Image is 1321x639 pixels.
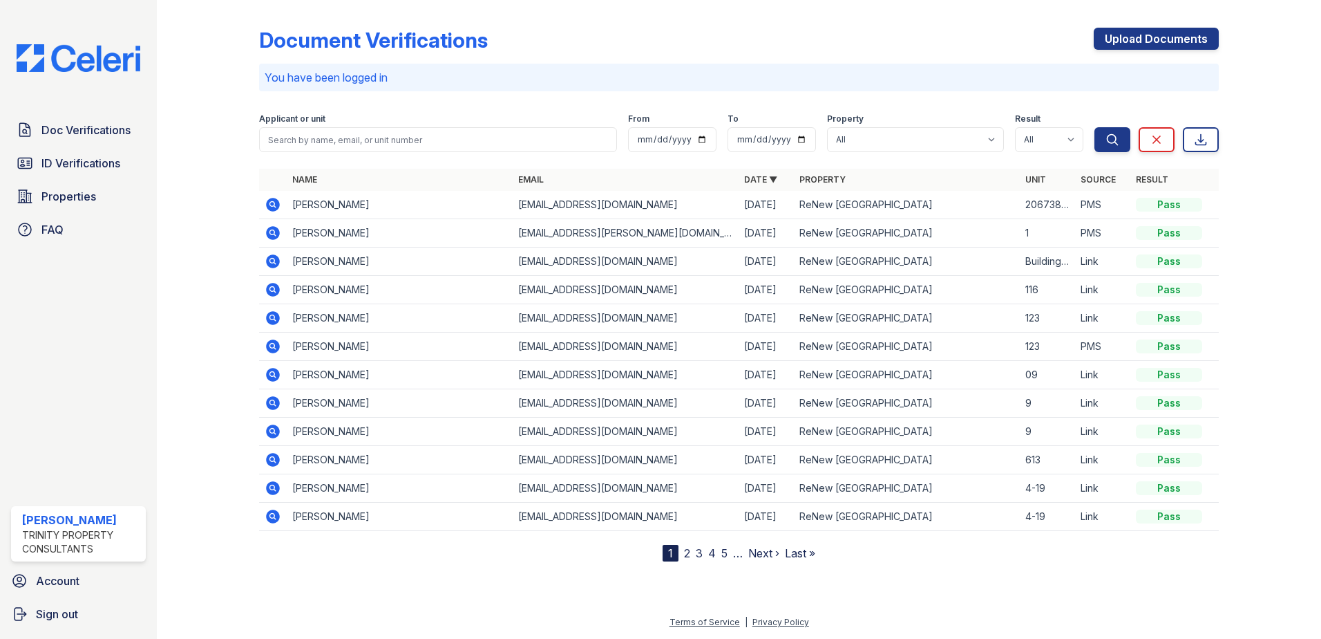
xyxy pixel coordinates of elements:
td: 4-19 [1020,503,1075,531]
span: Sign out [36,606,78,622]
td: [DATE] [739,191,794,219]
td: [EMAIL_ADDRESS][DOMAIN_NAME] [513,389,739,418]
td: Link [1075,446,1130,474]
td: [EMAIL_ADDRESS][DOMAIN_NAME] [513,418,739,446]
a: Date ▼ [744,174,777,185]
td: Link [1075,474,1130,503]
td: [DATE] [739,389,794,418]
td: [DATE] [739,276,794,304]
span: Properties [41,188,96,205]
div: Pass [1136,311,1202,325]
td: [EMAIL_ADDRESS][DOMAIN_NAME] [513,446,739,474]
td: ReNew [GEOGRAPHIC_DATA] [794,304,1020,333]
td: [PERSON_NAME] [287,418,513,446]
td: PMS [1075,333,1130,361]
td: 9 [1020,418,1075,446]
td: [DATE] [739,446,794,474]
div: Pass [1136,198,1202,212]
td: ReNew [GEOGRAPHIC_DATA] [794,361,1020,389]
td: [DATE] [739,503,794,531]
div: Document Verifications [259,28,488,53]
td: ReNew [GEOGRAPHIC_DATA] [794,418,1020,446]
td: Link [1075,389,1130,418]
img: CE_Logo_Blue-a8612792a0a2168367f1c8372b55b34899dd931a85d93a1a3d3e32e68fde9ad4.png [6,44,151,72]
div: Pass [1136,340,1202,353]
td: [EMAIL_ADDRESS][DOMAIN_NAME] [513,474,739,503]
div: Pass [1136,510,1202,524]
a: ID Verifications [11,149,146,177]
td: 613 [1020,446,1075,474]
div: Pass [1136,368,1202,382]
td: 123 [1020,304,1075,333]
td: PMS [1075,191,1130,219]
a: Upload Documents [1094,28,1219,50]
div: Pass [1136,226,1202,240]
a: Doc Verifications [11,116,146,144]
td: [EMAIL_ADDRESS][DOMAIN_NAME] [513,333,739,361]
td: [PERSON_NAME] [287,446,513,474]
td: 20673818 [1020,191,1075,219]
a: Source [1081,174,1116,185]
td: ReNew [GEOGRAPHIC_DATA] [794,276,1020,304]
div: [PERSON_NAME] [22,512,140,528]
td: [EMAIL_ADDRESS][PERSON_NAME][DOMAIN_NAME] [513,219,739,248]
label: To [728,113,739,124]
p: You have been logged in [265,69,1213,86]
td: [PERSON_NAME] [287,191,513,219]
td: [EMAIL_ADDRESS][DOMAIN_NAME] [513,248,739,276]
td: [DATE] [739,304,794,333]
a: FAQ [11,216,146,243]
a: 5 [721,546,728,560]
td: ReNew [GEOGRAPHIC_DATA] [794,474,1020,503]
td: ReNew [GEOGRAPHIC_DATA] [794,248,1020,276]
a: 2 [684,546,690,560]
a: Properties [11,183,146,210]
td: [DATE] [739,361,794,389]
td: [DATE] [739,248,794,276]
td: [DATE] [739,418,794,446]
div: Pass [1136,283,1202,297]
td: [EMAIL_ADDRESS][DOMAIN_NAME] [513,276,739,304]
td: [PERSON_NAME] [287,361,513,389]
div: Pass [1136,481,1202,495]
td: ReNew [GEOGRAPHIC_DATA] [794,389,1020,418]
span: Doc Verifications [41,122,131,138]
a: Unit [1025,174,1046,185]
div: Pass [1136,396,1202,410]
td: [PERSON_NAME] [287,389,513,418]
td: [PERSON_NAME] [287,503,513,531]
td: [EMAIL_ADDRESS][DOMAIN_NAME] [513,191,739,219]
td: Link [1075,248,1130,276]
td: 123 [1020,333,1075,361]
input: Search by name, email, or unit number [259,127,617,152]
a: Result [1136,174,1168,185]
td: 4-19 [1020,474,1075,503]
a: Property [799,174,846,185]
a: Account [6,567,151,595]
td: Link [1075,503,1130,531]
div: Pass [1136,453,1202,467]
a: Email [518,174,544,185]
a: Last » [785,546,815,560]
td: [PERSON_NAME] [287,333,513,361]
td: ReNew [GEOGRAPHIC_DATA] [794,333,1020,361]
div: Trinity Property Consultants [22,528,140,556]
a: Privacy Policy [752,617,809,627]
td: [PERSON_NAME] [287,219,513,248]
span: ID Verifications [41,155,120,172]
td: Building 1 Unit 30 [1020,248,1075,276]
span: Account [36,573,79,589]
td: Link [1075,418,1130,446]
a: Sign out [6,600,151,628]
td: 9 [1020,389,1075,418]
label: Applicant or unit [259,113,325,124]
td: [PERSON_NAME] [287,248,513,276]
td: Link [1075,304,1130,333]
td: [EMAIL_ADDRESS][DOMAIN_NAME] [513,361,739,389]
td: 09 [1020,361,1075,389]
a: 3 [696,546,703,560]
td: Link [1075,361,1130,389]
span: … [733,545,743,562]
td: ReNew [GEOGRAPHIC_DATA] [794,191,1020,219]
